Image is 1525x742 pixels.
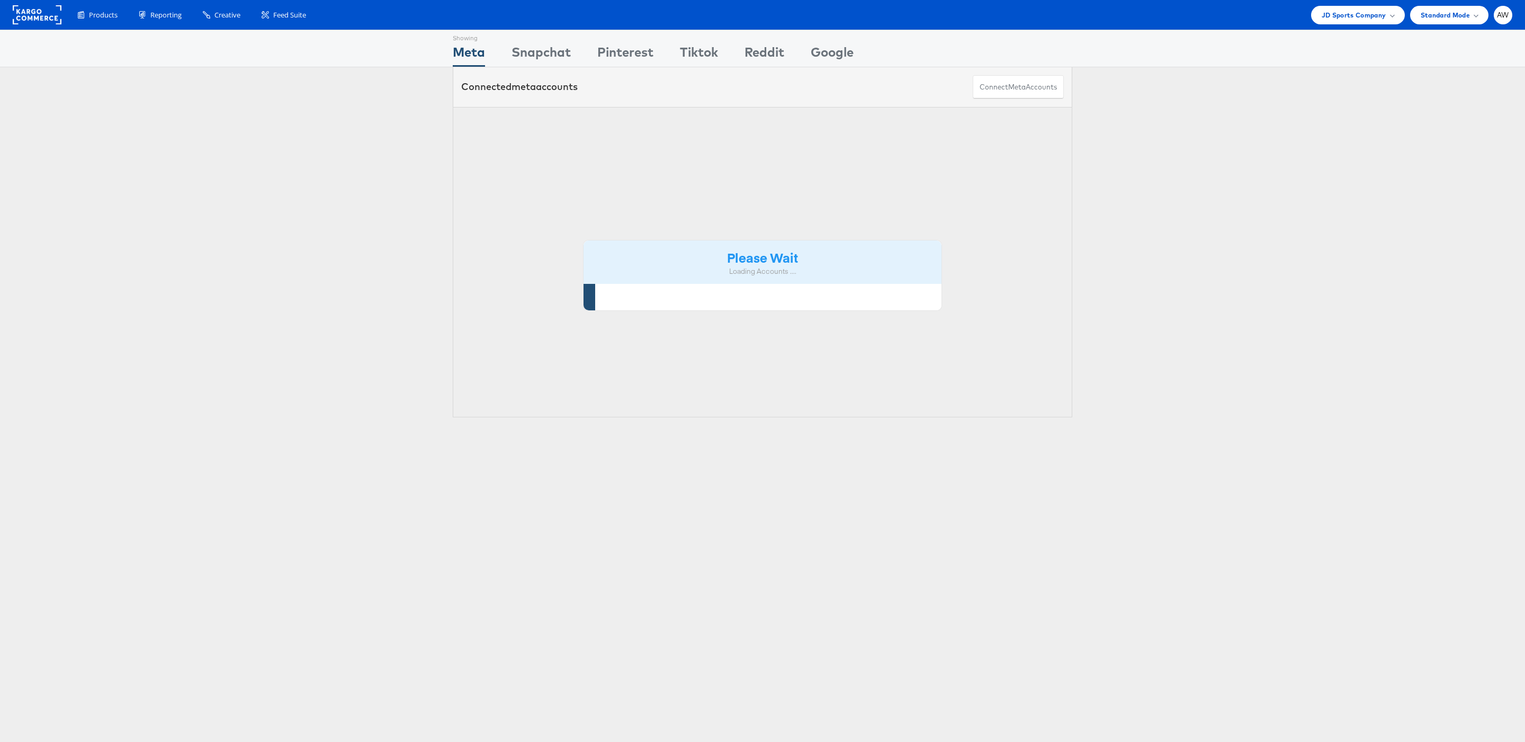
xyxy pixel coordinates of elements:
span: Products [89,10,118,20]
span: Creative [214,10,240,20]
div: Connected accounts [461,80,578,94]
strong: Please Wait [727,248,798,266]
div: Reddit [744,43,784,67]
div: Google [811,43,854,67]
span: AW [1497,12,1509,19]
div: Meta [453,43,485,67]
span: meta [1008,82,1026,92]
div: Snapchat [512,43,571,67]
span: Feed Suite [273,10,306,20]
div: Loading Accounts .... [591,266,934,276]
button: ConnectmetaAccounts [973,75,1064,99]
span: meta [512,81,536,93]
span: Standard Mode [1421,10,1470,21]
div: Pinterest [597,43,653,67]
span: JD Sports Company [1322,10,1386,21]
span: Reporting [150,10,182,20]
div: Tiktok [680,43,718,67]
div: Showing [453,30,485,43]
